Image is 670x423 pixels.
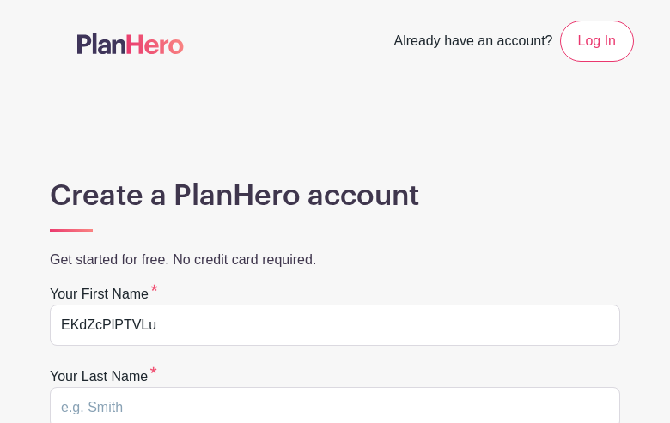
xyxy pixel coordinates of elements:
[50,284,158,305] label: Your first name
[77,33,184,54] img: logo-507f7623f17ff9eddc593b1ce0a138ce2505c220e1c5a4e2b4648c50719b7d32.svg
[560,21,634,62] a: Log In
[50,250,620,270] p: Get started for free. No credit card required.
[394,24,553,62] span: Already have an account?
[50,366,157,387] label: Your last name
[50,305,620,346] input: e.g. Julie
[50,178,620,213] h1: Create a PlanHero account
